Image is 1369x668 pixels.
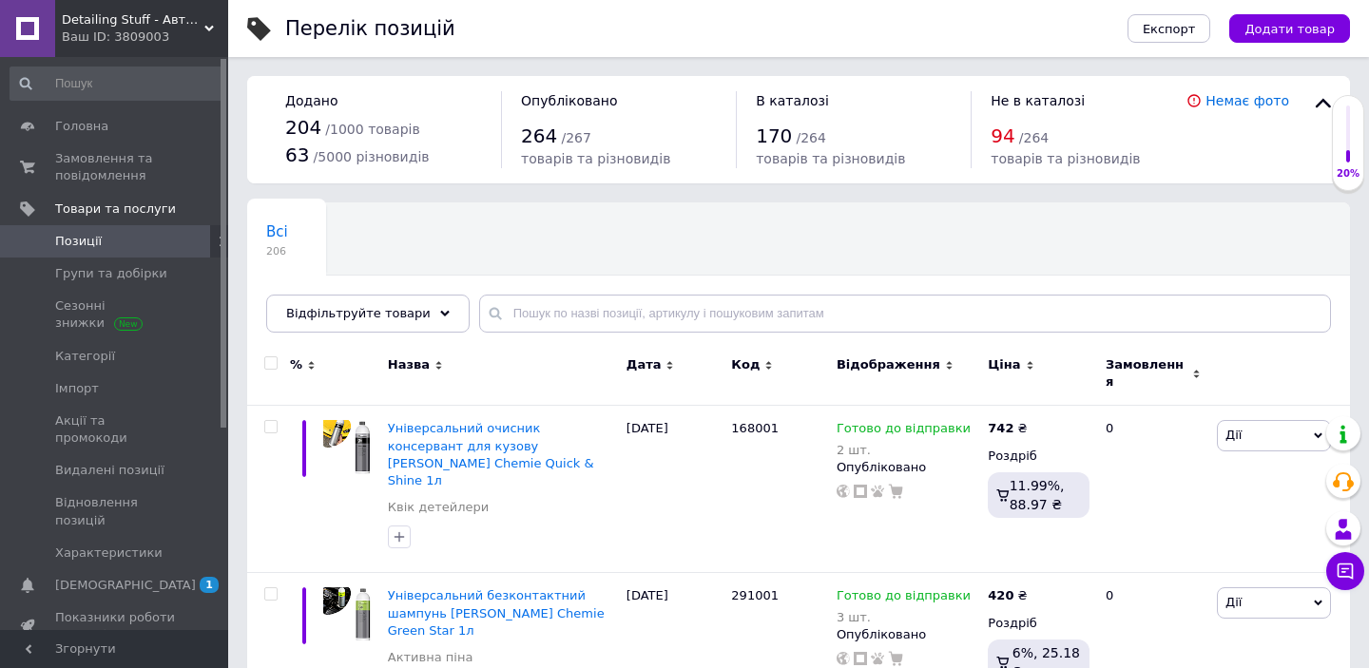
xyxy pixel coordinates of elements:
[55,412,176,447] span: Акції та промокоди
[837,588,971,608] span: Готово до відправки
[1244,22,1335,36] span: Додати товар
[756,93,829,108] span: В каталозі
[988,448,1089,465] div: Роздріб
[1205,93,1289,108] a: Немає фото
[561,130,590,145] span: / 267
[1094,406,1212,573] div: 0
[200,577,219,593] span: 1
[988,615,1089,632] div: Роздріб
[55,118,108,135] span: Головна
[1010,478,1065,512] span: 11.99%, 88.97 ₴
[55,233,102,250] span: Позиції
[285,93,337,108] span: Додано
[1128,14,1211,43] button: Експорт
[479,295,1331,333] input: Пошук по назві позиції, артикулу і пошуковим запитам
[55,348,115,365] span: Категорії
[55,297,176,332] span: Сезонні знижки
[285,19,455,39] div: Перелік позицій
[521,93,618,108] span: Опубліковано
[1019,130,1049,145] span: / 264
[62,29,228,46] div: Ваш ID: 3809003
[388,499,490,516] a: Квік детейлери
[622,406,727,573] div: [DATE]
[756,124,792,147] span: 170
[55,200,176,218] span: Товари та послуги
[837,610,971,624] div: 3 шт.
[323,420,378,475] img: Универсальный очиститель консервант Koch Chemie Quick & Shine 1л
[388,649,473,666] a: Активна піна
[325,122,419,137] span: / 1000 товарів
[627,356,662,373] span: Дата
[1333,167,1363,181] div: 20%
[1225,595,1242,609] span: Дії
[837,459,978,476] div: Опубліковано
[10,67,224,101] input: Пошук
[55,380,99,397] span: Імпорт
[756,151,905,166] span: товарів та різновидів
[837,356,940,373] span: Відображення
[314,149,430,164] span: / 5000 різновидів
[731,356,760,373] span: Код
[285,143,309,166] span: 63
[521,151,670,166] span: товарів та різновидів
[55,150,176,184] span: Замовлення та повідомлення
[796,130,825,145] span: / 264
[991,93,1085,108] span: Не в каталозі
[1225,428,1242,442] span: Дії
[837,443,971,457] div: 2 шт.
[837,421,971,441] span: Готово до відправки
[1326,552,1364,590] button: Чат з покупцем
[837,626,978,643] div: Опубліковано
[731,421,779,435] span: 168001
[388,356,430,373] span: Назва
[521,124,557,147] span: 264
[55,544,163,562] span: Характеристики
[988,421,1013,435] b: 742
[286,306,431,320] span: Відфільтруйте товари
[988,356,1020,373] span: Ціна
[388,421,594,487] a: Універсальний очисник консервант для кузову [PERSON_NAME] Chemie Quick & Shine 1л
[731,588,779,602] span: 291001
[388,588,605,637] a: Універсальний безконтактний шампунь [PERSON_NAME] Chemie Green Star 1л
[1143,22,1196,36] span: Експорт
[290,356,302,373] span: %
[1229,14,1350,43] button: Додати товар
[55,577,196,594] span: [DEMOGRAPHIC_DATA]
[1106,356,1187,391] span: Замовлення
[266,244,288,258] span: 206
[988,587,1027,604] div: ₴
[55,494,176,528] span: Відновлення позицій
[55,265,167,282] span: Групи та добірки
[266,223,288,240] span: Всі
[285,116,321,139] span: 204
[991,151,1140,166] span: товарів та різновидів
[988,588,1013,602] b: 420
[988,420,1027,437] div: ₴
[62,11,204,29] span: Detailing Stuff - Автокосметика, товари для детейлінгу авто
[55,609,176,643] span: Показники роботи компанії
[991,124,1014,147] span: 94
[323,587,378,642] img: Универсальный бесконтактный шампунь Koch Chemie Green Star 1л
[55,462,164,479] span: Видалені позиції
